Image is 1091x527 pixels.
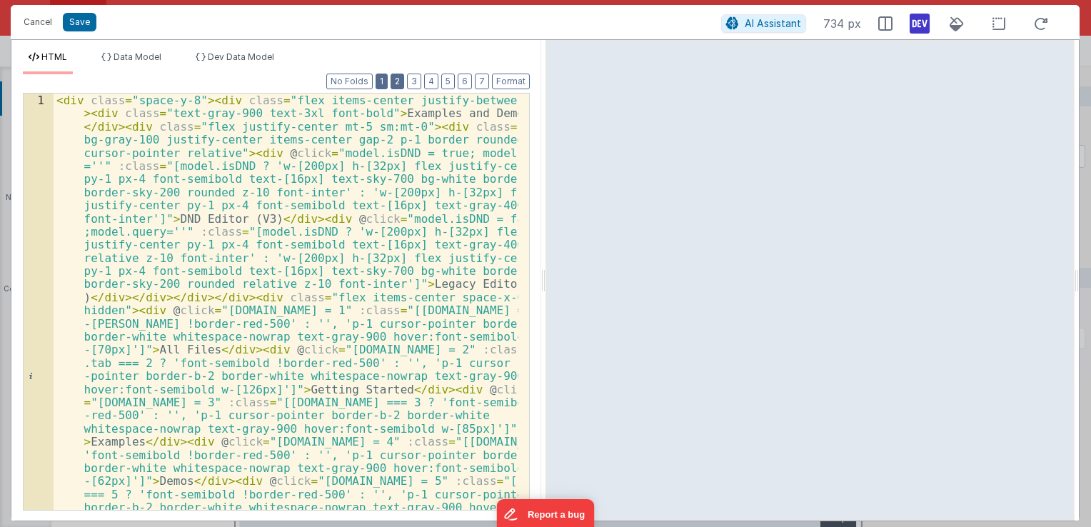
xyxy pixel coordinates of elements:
button: 6 [458,74,472,89]
span: 734 px [823,15,861,32]
button: 4 [424,74,438,89]
button: Save [63,13,96,31]
button: Cancel [16,12,59,32]
span: AI Assistant [745,17,801,29]
button: Format [492,74,530,89]
span: Dev Data Model [208,51,274,62]
button: 7 [475,74,489,89]
button: 3 [407,74,421,89]
button: 5 [441,74,455,89]
span: HTML [41,51,67,62]
button: 2 [391,74,404,89]
button: No Folds [326,74,373,89]
span: Data Model [114,51,161,62]
button: 1 [376,74,388,89]
button: AI Assistant [721,14,806,33]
